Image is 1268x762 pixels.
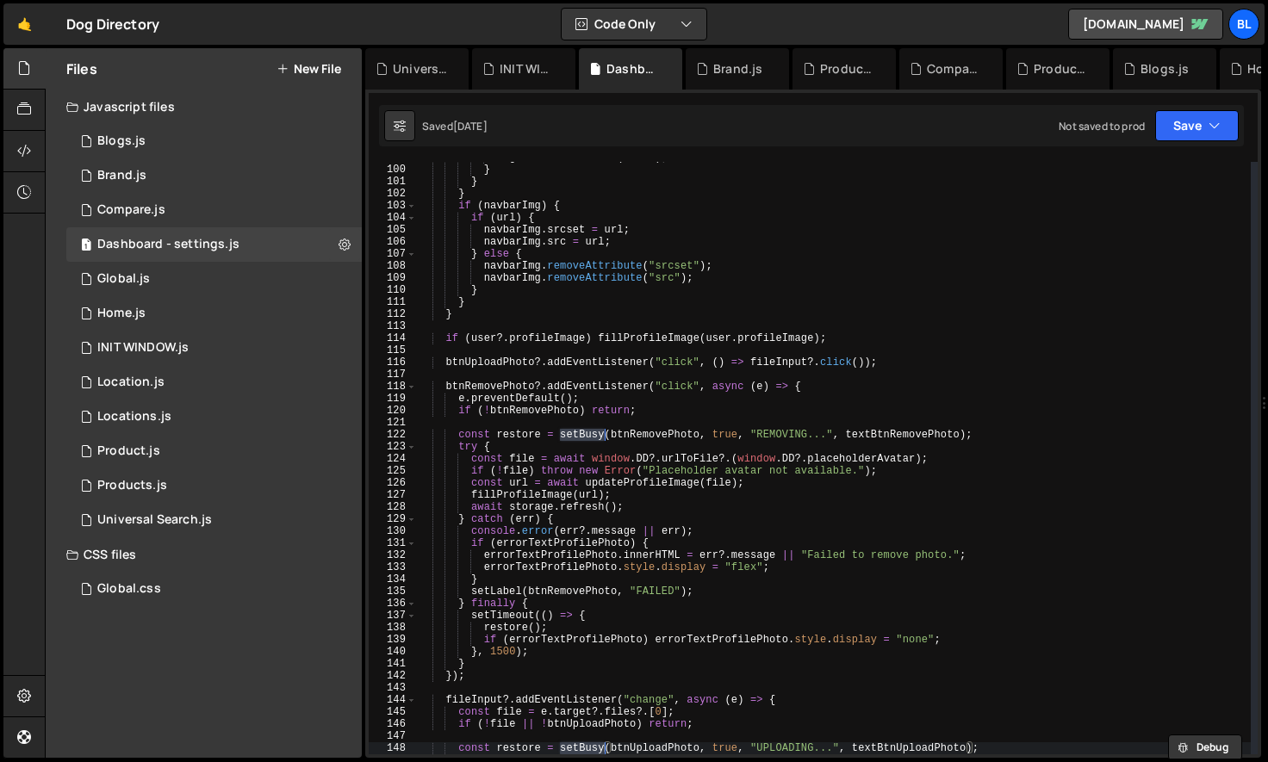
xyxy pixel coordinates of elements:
[66,400,362,434] div: 16220/43680.js
[369,344,417,356] div: 115
[66,503,362,537] div: 16220/45124.js
[97,478,167,493] div: Products.js
[453,119,488,133] div: [DATE]
[369,417,417,429] div: 121
[46,537,362,572] div: CSS files
[97,512,212,528] div: Universal Search.js
[369,212,417,224] div: 104
[66,193,362,227] div: 16220/44328.js
[369,718,417,730] div: 146
[66,14,159,34] div: Dog Directory
[369,248,417,260] div: 107
[369,682,417,694] div: 143
[369,513,417,525] div: 129
[393,60,448,77] div: Universal Search.js
[1141,60,1189,77] div: Blogs.js
[1059,119,1145,133] div: Not saved to prod
[66,296,362,331] div: 16220/44319.js
[66,124,362,158] div: 16220/44321.js
[369,694,417,706] div: 144
[369,441,417,453] div: 123
[66,158,362,193] div: 16220/44394.js
[97,202,165,218] div: Compare.js
[97,443,160,459] div: Product.js
[1068,9,1223,40] a: [DOMAIN_NAME]
[369,561,417,573] div: 133
[369,537,417,549] div: 131
[369,622,417,634] div: 138
[820,60,875,77] div: Product.js
[369,284,417,296] div: 110
[1155,110,1239,141] button: Save
[66,227,362,262] div: 16220/44476.js
[369,658,417,670] div: 141
[97,271,150,287] div: Global.js
[3,3,46,45] a: 🤙
[369,549,417,561] div: 132
[97,409,171,424] div: Locations.js
[97,340,189,356] div: INIT WINDOW.js
[369,585,417,598] div: 135
[369,706,417,718] div: 145
[713,60,762,77] div: Brand.js
[369,429,417,441] div: 122
[369,260,417,272] div: 108
[369,176,417,188] div: 101
[277,62,341,76] button: New File
[422,119,488,133] div: Saved
[66,331,362,365] div: 16220/44477.js
[97,133,146,149] div: Blogs.js
[369,646,417,658] div: 140
[369,236,417,248] div: 106
[369,465,417,477] div: 125
[66,468,362,503] div: 16220/44324.js
[369,730,417,742] div: 147
[369,501,417,513] div: 128
[562,9,706,40] button: Code Only
[1228,9,1259,40] a: Bl
[369,320,417,332] div: 113
[369,381,417,393] div: 118
[369,477,417,489] div: 126
[1034,60,1089,77] div: Products.js
[369,670,417,682] div: 142
[369,742,417,754] div: 148
[369,308,417,320] div: 112
[66,572,362,606] div: 16220/43682.css
[927,60,982,77] div: Compare.js
[369,332,417,344] div: 114
[369,188,417,200] div: 102
[606,60,662,77] div: Dashboard - settings.js
[97,581,161,597] div: Global.css
[369,405,417,417] div: 120
[369,200,417,212] div: 103
[97,168,146,183] div: Brand.js
[97,237,239,252] div: Dashboard - settings.js
[369,296,417,308] div: 111
[500,60,555,77] div: INIT WINDOW.js
[369,369,417,381] div: 117
[369,164,417,176] div: 100
[369,525,417,537] div: 130
[81,239,91,253] span: 1
[66,434,362,468] div: 16220/44393.js
[369,224,417,236] div: 105
[369,272,417,284] div: 109
[369,598,417,610] div: 136
[369,634,417,646] div: 139
[97,306,146,321] div: Home.js
[46,90,362,124] div: Javascript files
[369,356,417,369] div: 116
[97,375,165,390] div: Location.js
[369,489,417,501] div: 127
[369,573,417,585] div: 134
[66,365,362,400] : 16220/43679.js
[66,59,97,78] h2: Files
[66,262,362,296] div: 16220/43681.js
[369,393,417,405] div: 119
[369,453,417,465] div: 124
[1168,734,1242,760] button: Debug
[369,610,417,622] div: 137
